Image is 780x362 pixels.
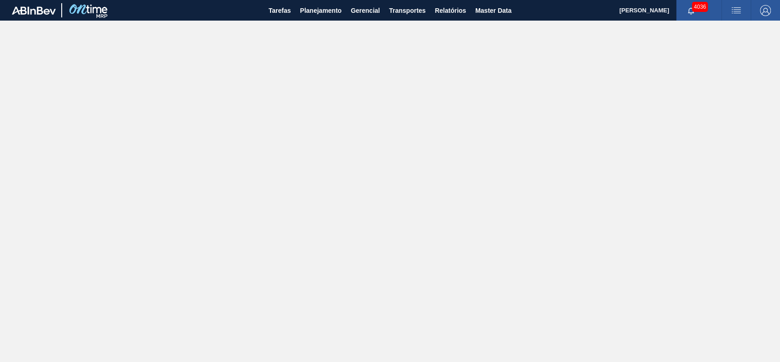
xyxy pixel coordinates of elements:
img: Logout [760,5,771,16]
img: userActions [731,5,742,16]
span: Tarefas [269,5,291,16]
img: TNhmsLtSVTkK8tSr43FrP2fwEKptu5GPRR3wAAAABJRU5ErkJggg== [12,6,56,15]
span: Transportes [389,5,425,16]
span: Relatórios [435,5,466,16]
span: Master Data [475,5,511,16]
button: Notificações [676,4,706,17]
span: Gerencial [351,5,380,16]
span: Planejamento [300,5,341,16]
span: 4036 [692,2,708,12]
